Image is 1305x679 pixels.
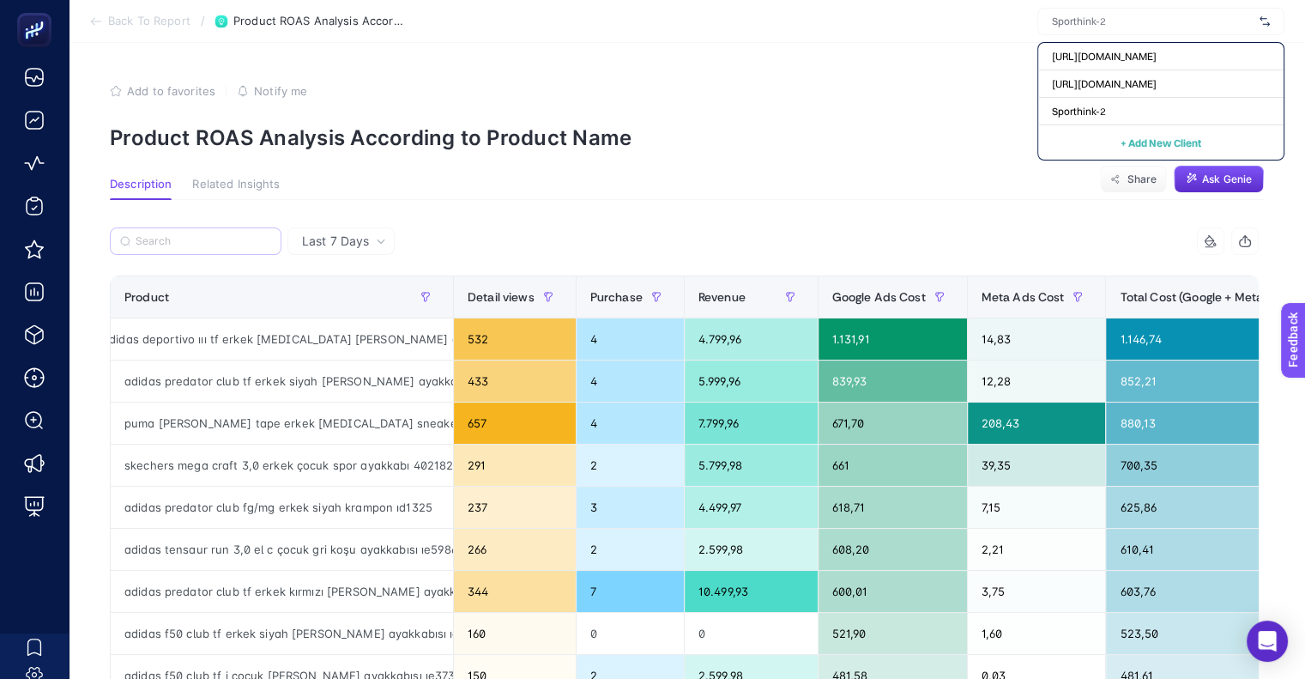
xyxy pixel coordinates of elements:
[968,403,1106,444] div: 208,43
[110,178,172,191] span: Description
[1100,166,1167,193] button: Share
[1247,621,1288,662] div: Open Intercom Messenger
[982,290,1065,304] span: Meta Ads Cost
[577,613,684,654] div: 0
[685,571,818,612] div: 10.499,93
[819,613,967,654] div: 521,90
[577,487,684,528] div: 3
[454,571,576,612] div: 344
[577,445,684,486] div: 2
[685,318,818,360] div: 4.799,96
[968,613,1106,654] div: 1,60
[819,487,967,528] div: 618,71
[111,529,453,570] div: adidas tensaur run 3,0 el c çocuk gri koşu ayakkabısı ıe5986
[968,445,1106,486] div: 39,35
[111,318,453,360] div: adidas deportivo ııı tf erkek [MEDICAL_DATA] [PERSON_NAME] ayakkabısı jp5637
[1052,50,1157,64] span: [URL][DOMAIN_NAME]
[254,84,307,98] span: Notify me
[192,178,280,200] button: Related Insights
[577,361,684,402] div: 4
[685,487,818,528] div: 4.499,97
[237,84,307,98] button: Notify me
[819,445,967,486] div: 661
[111,487,453,528] div: adidas predator club fg/mg erkek siyah krampon ıd1325
[454,361,576,402] div: 433
[111,613,453,654] div: adidas f50 club tf erkek siyah [PERSON_NAME] ayakkabısı ıe1224
[454,529,576,570] div: 266
[192,178,280,191] span: Related Insights
[454,318,576,360] div: 532
[1121,132,1201,153] button: + Add New Client
[233,15,405,28] span: Product ROAS Analysis According to Product Name
[110,178,172,200] button: Description
[124,290,169,304] span: Product
[454,445,576,486] div: 291
[1260,13,1270,30] img: svg%3e
[968,361,1106,402] div: 12,28
[819,571,967,612] div: 600,01
[1052,105,1106,118] span: Sporthink-2
[468,290,535,304] span: Detail views
[302,233,369,250] span: Last 7 Days
[1052,77,1157,91] span: [URL][DOMAIN_NAME]
[111,571,453,612] div: adidas predator club tf erkek kırmızı [PERSON_NAME] ayakkabısı ıd3784
[111,403,453,444] div: puma [PERSON_NAME] tape erkek [MEDICAL_DATA] sneaker 38638101
[1052,15,1253,28] input: Sporthink-2
[110,84,215,98] button: Add to favorites
[685,529,818,570] div: 2.599,98
[454,403,576,444] div: 657
[577,403,684,444] div: 4
[685,445,818,486] div: 5.799,98
[685,361,818,402] div: 5.999,96
[454,613,576,654] div: 160
[698,290,746,304] span: Revenue
[832,290,926,304] span: Google Ads Cost
[1174,166,1264,193] button: Ask Genie
[111,445,453,486] div: skechers mega craft 3,0 erkek çocuk spor ayakkabı 402182l-brmt
[968,318,1106,360] div: 14,83
[968,571,1106,612] div: 3,75
[1202,173,1252,186] span: Ask Genie
[685,613,818,654] div: 0
[454,487,576,528] div: 237
[108,15,190,28] span: Back To Report
[968,529,1106,570] div: 2,21
[577,571,684,612] div: 7
[590,290,643,304] span: Purchase
[1120,290,1267,304] span: Total Cost (Google + Meta)
[110,125,1264,150] p: Product ROAS Analysis According to Product Name
[577,529,684,570] div: 2
[577,318,684,360] div: 4
[136,235,271,248] input: Search
[1127,173,1157,186] span: Share
[201,14,205,27] span: /
[819,403,967,444] div: 671,70
[127,84,215,98] span: Add to favorites
[10,5,65,19] span: Feedback
[819,318,967,360] div: 1.131,91
[685,403,818,444] div: 7.799,96
[968,487,1106,528] div: 7,15
[111,361,453,402] div: adidas predator club tf erkek siyah [PERSON_NAME] ayakkabısı ıd3783
[819,529,967,570] div: 608,20
[1121,136,1201,149] span: + Add New Client
[819,361,967,402] div: 839,93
